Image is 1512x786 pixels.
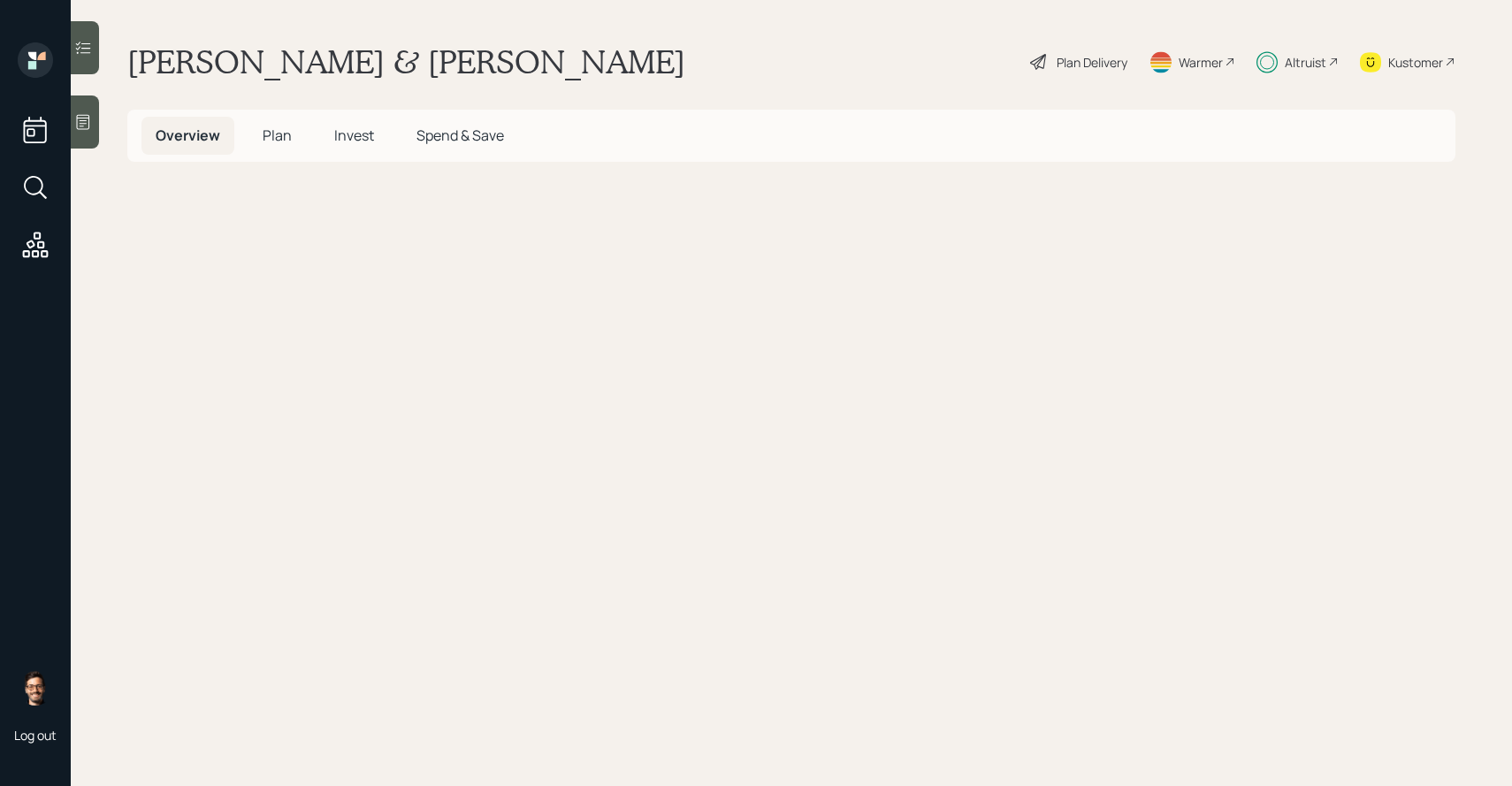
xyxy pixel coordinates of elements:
[1285,53,1326,72] div: Altruist
[14,727,57,744] div: Log out
[334,126,374,145] span: Invest
[1057,53,1127,72] div: Plan Delivery
[156,126,220,145] span: Overview
[1179,53,1223,72] div: Warmer
[1388,53,1443,72] div: Kustomer
[416,126,504,145] span: Spend & Save
[18,670,53,706] img: sami-boghos-headshot.png
[263,126,292,145] span: Plan
[127,42,685,81] h1: [PERSON_NAME] & [PERSON_NAME]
